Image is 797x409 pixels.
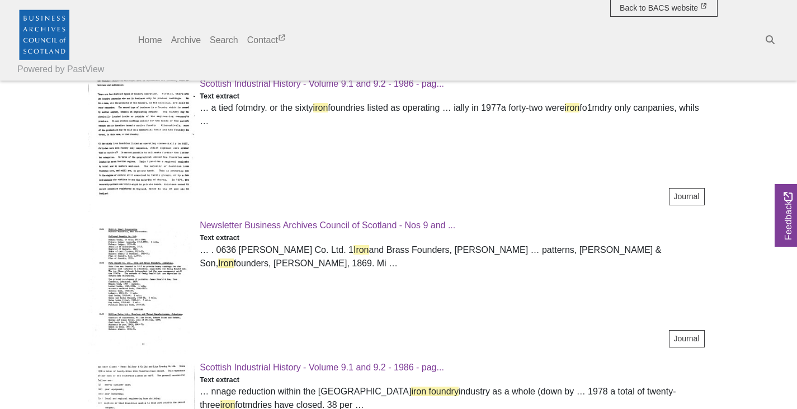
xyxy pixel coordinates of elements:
span: iron [313,103,328,112]
span: Feedback [782,192,795,240]
a: Scottish Industrial History - Volume 9.1 and 9.2 - 1986 - pag... [200,79,444,88]
img: Newsletter Business Archives Council of Scotland - Nos 9 and 10 – 1974 - page 54 [88,217,196,354]
a: Newsletter Business Archives Council of Scotland - Nos 9 and ... [200,220,455,230]
a: Scottish Industrial History - Volume 9.1 and 9.2 - 1986 - pag... [200,363,444,372]
span: Iron [353,245,369,255]
a: Archive [167,29,205,51]
a: Journal [669,188,705,205]
span: iron [565,103,580,112]
a: Would you like to provide feedback? [775,184,797,247]
a: Contact [243,29,291,51]
a: Business Archives Council of Scotland logo [17,4,71,64]
span: Back to BACS website [620,3,698,12]
span: iron foundry [411,387,459,396]
span: Text extract [200,374,239,385]
a: Powered by PastView [17,63,104,76]
span: … a tied fotmdry. or the sixty foundries listed as operating … ially in 1977a forty-two were fo1m... [200,101,709,128]
span: … . 0636 [PERSON_NAME] Co. Ltd. 1 and Brass Founders, [PERSON_NAME] … patterns, [PERSON_NAME] & S... [200,243,709,270]
a: Journal [669,330,705,347]
img: Scottish Industrial History - Volume 9.1 and 9.2 - 1986 - page 66 [88,75,196,212]
span: Text extract [200,232,239,243]
a: Home [134,29,167,51]
span: Iron [218,258,234,268]
img: Business Archives Council of Scotland [17,7,71,61]
a: Search [205,29,243,51]
span: Text extract [200,91,239,101]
